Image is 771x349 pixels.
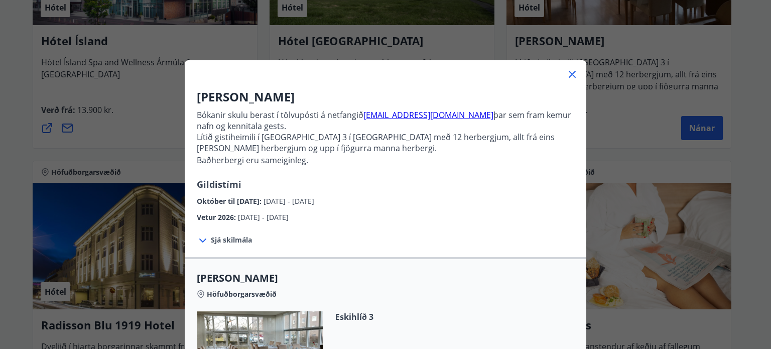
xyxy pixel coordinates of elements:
p: Bókanir skulu berast í tölvupósti á netfangið þar sem fram kemur nafn og kennitala gests. [197,109,574,132]
a: [EMAIL_ADDRESS][DOMAIN_NAME] [363,109,493,121]
span: Eskihlíð 3 [335,311,453,322]
span: Sjá skilmála [211,235,252,245]
span: [PERSON_NAME] [197,271,574,285]
span: Höfuðborgarsvæðið [207,289,277,299]
span: Október til [DATE] : [197,196,264,206]
span: Vetur 2026 : [197,212,238,222]
span: Gildistími [197,178,241,190]
p: Lítið gistiheimili í [GEOGRAPHIC_DATA] 3 í [GEOGRAPHIC_DATA] með 12 herbergjum, allt frá eins [PE... [197,132,574,166]
span: [DATE] - [DATE] [238,212,289,222]
span: [DATE] - [DATE] [264,196,314,206]
h3: [PERSON_NAME] [197,88,574,105]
